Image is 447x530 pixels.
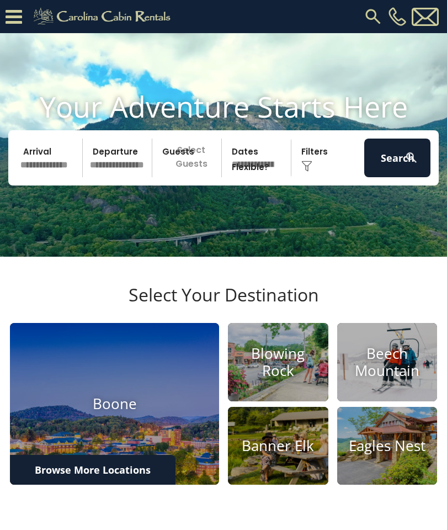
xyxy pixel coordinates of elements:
[337,407,438,485] a: Eagles Nest
[405,151,418,165] img: search-regular-white.png
[364,139,430,177] button: Search
[301,161,312,172] img: filter--v1.png
[363,7,383,26] img: search-regular.svg
[10,323,219,485] a: Boone
[337,437,438,454] h4: Eagles Nest
[8,89,439,124] h1: Your Adventure Starts Here
[228,407,328,485] a: Banner Elk
[10,455,175,485] a: Browse More Locations
[228,437,328,454] h4: Banner Elk
[28,6,180,28] img: Khaki-logo.png
[337,345,438,379] h4: Beech Mountain
[8,284,439,323] h3: Select Your Destination
[156,139,221,177] p: Select Guests
[337,323,438,401] a: Beech Mountain
[10,395,219,412] h4: Boone
[228,323,328,401] a: Blowing Rock
[386,7,409,26] a: [PHONE_NUMBER]
[228,345,328,379] h4: Blowing Rock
